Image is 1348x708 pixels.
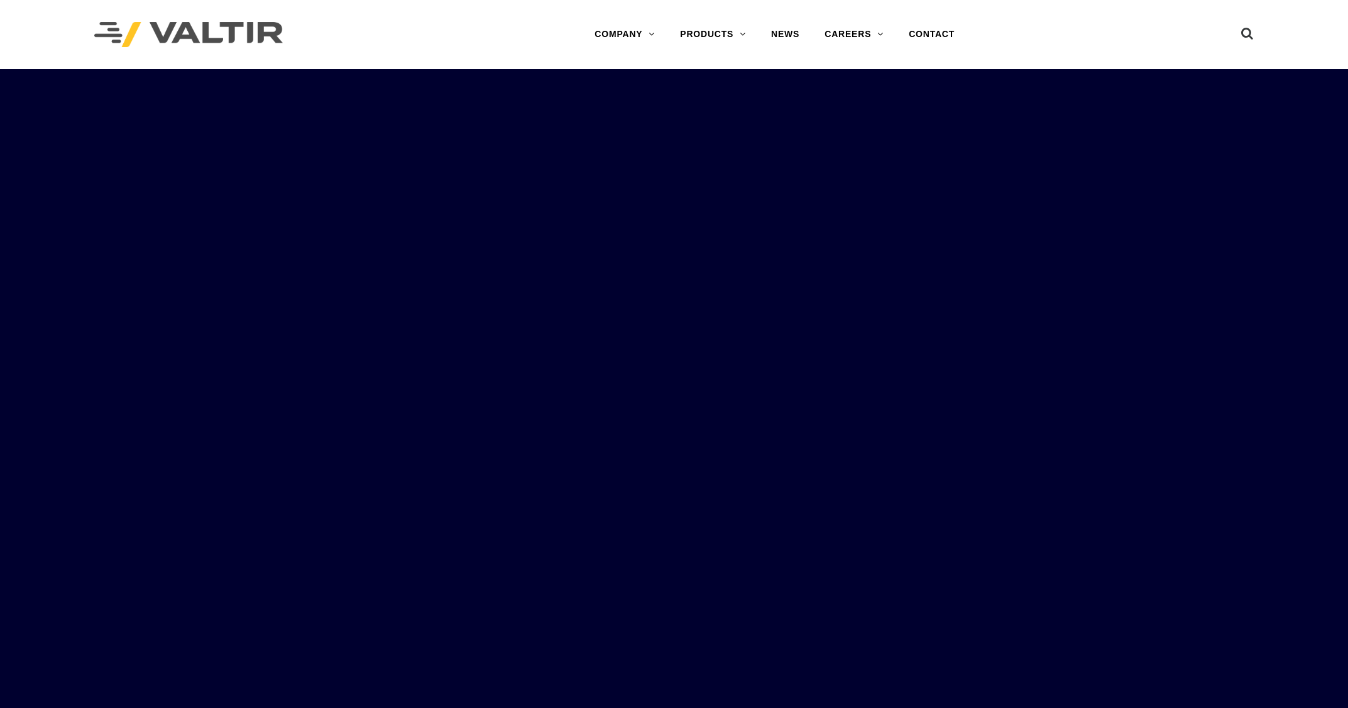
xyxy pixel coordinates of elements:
a: COMPANY [582,22,667,47]
img: Valtir [94,22,283,48]
a: NEWS [759,22,812,47]
a: CAREERS [812,22,896,47]
a: CONTACT [896,22,967,47]
a: PRODUCTS [667,22,759,47]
